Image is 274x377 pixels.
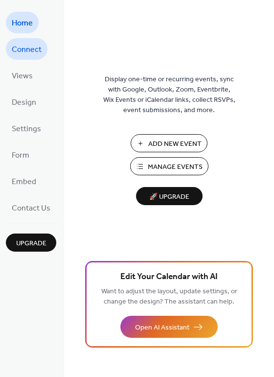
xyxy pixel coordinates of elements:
[12,42,42,58] span: Connect
[12,148,29,164] span: Form
[6,118,47,139] a: Settings
[12,201,50,216] span: Contact Us
[12,174,36,190] span: Embed
[103,74,235,116] span: Display one-time or recurring events, sync with Google, Outlook, Zoom, Eventbrite, Wix Events or ...
[6,65,39,86] a: Views
[12,121,41,137] span: Settings
[6,170,42,192] a: Embed
[142,190,197,204] span: 🚀 Upgrade
[131,134,207,152] button: Add New Event
[136,187,203,205] button: 🚀 Upgrade
[120,316,218,338] button: Open AI Assistant
[6,12,39,33] a: Home
[12,16,33,31] span: Home
[6,38,47,60] a: Connect
[120,270,218,284] span: Edit Your Calendar with AI
[101,285,237,308] span: Want to adjust the layout, update settings, or change the design? The assistant can help.
[16,238,46,249] span: Upgrade
[130,157,208,175] button: Manage Events
[6,197,56,218] a: Contact Us
[135,323,189,333] span: Open AI Assistant
[148,139,202,149] span: Add New Event
[12,95,36,111] span: Design
[12,69,33,84] span: Views
[6,234,56,252] button: Upgrade
[148,162,203,172] span: Manage Events
[6,91,42,113] a: Design
[6,144,35,165] a: Form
